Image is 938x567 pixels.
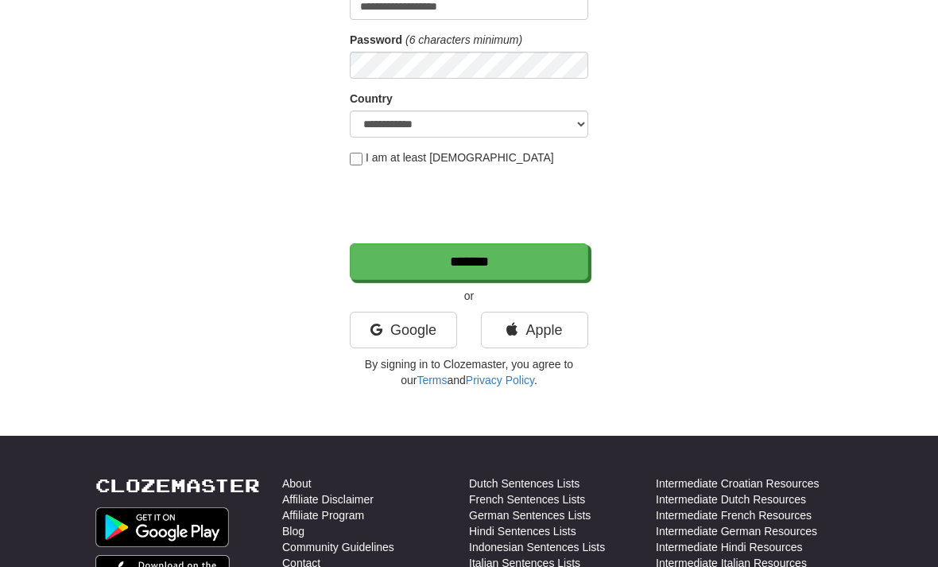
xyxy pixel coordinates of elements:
a: Intermediate Hindi Resources [656,539,802,555]
a: French Sentences Lists [469,491,585,507]
label: I am at least [DEMOGRAPHIC_DATA] [350,150,554,165]
a: Community Guidelines [282,539,394,555]
a: Intermediate German Resources [656,523,817,539]
em: (6 characters minimum) [405,33,522,46]
a: Blog [282,523,304,539]
a: Google [350,312,457,348]
a: Intermediate French Resources [656,507,812,523]
a: About [282,476,312,491]
a: Indonesian Sentences Lists [469,539,605,555]
a: Apple [481,312,588,348]
a: Hindi Sentences Lists [469,523,576,539]
img: Get it on Google Play [95,507,229,547]
label: Country [350,91,393,107]
a: Affiliate Disclaimer [282,491,374,507]
a: Affiliate Program [282,507,364,523]
p: By signing in to Clozemaster, you agree to our and . [350,356,588,388]
a: Dutch Sentences Lists [469,476,579,491]
a: Intermediate Croatian Resources [656,476,819,491]
p: or [350,288,588,304]
a: Privacy Policy [466,374,534,386]
a: Intermediate Dutch Resources [656,491,806,507]
a: Clozemaster [95,476,260,495]
a: Terms [417,374,447,386]
input: I am at least [DEMOGRAPHIC_DATA] [350,153,362,165]
iframe: reCAPTCHA [350,173,591,235]
a: German Sentences Lists [469,507,591,523]
label: Password [350,32,402,48]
